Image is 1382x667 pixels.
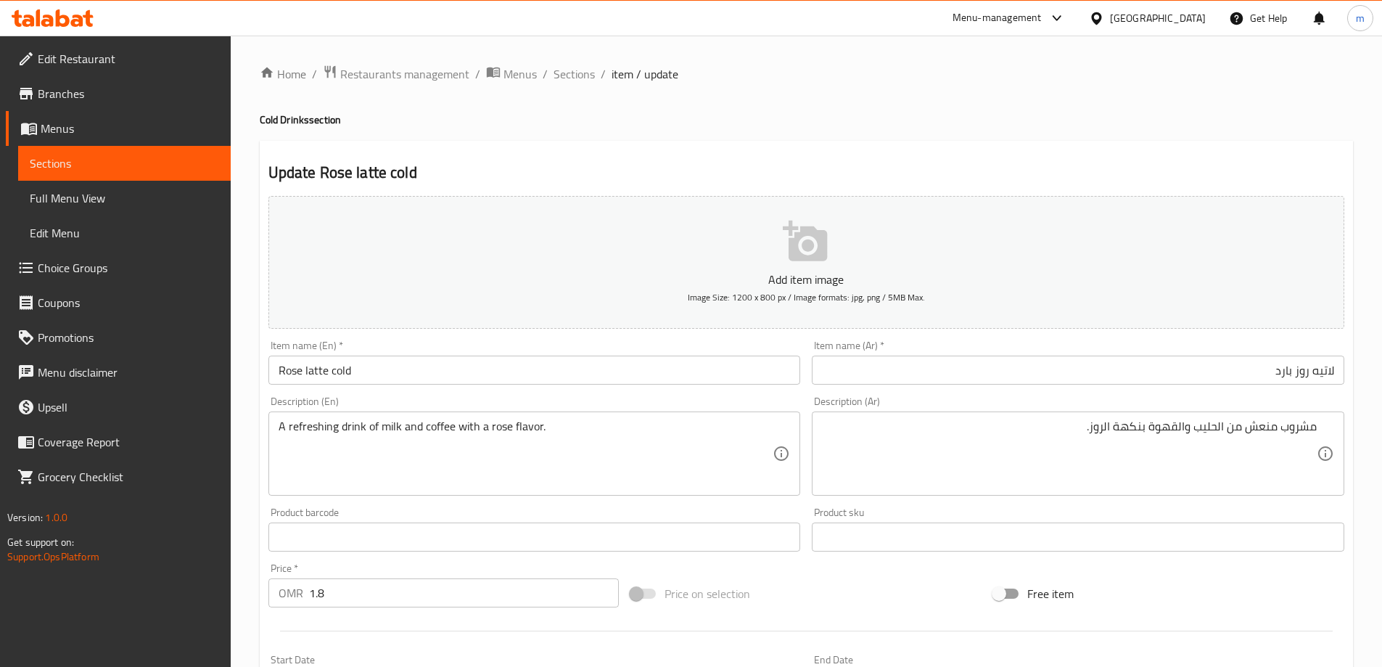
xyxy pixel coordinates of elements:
nav: breadcrumb [260,65,1353,83]
a: Coverage Report [6,425,231,459]
h2: Update Rose latte cold [268,162,1344,184]
li: / [543,65,548,83]
span: Promotions [38,329,219,346]
span: Image Size: 1200 x 800 px / Image formats: jpg, png / 5MB Max. [688,289,925,306]
p: OMR [279,584,303,602]
div: Menu-management [953,9,1042,27]
p: Add item image [291,271,1322,288]
a: Support.OpsPlatform [7,547,99,566]
h4: Cold Drinks section [260,112,1353,127]
span: Menus [503,65,537,83]
textarea: A refreshing drink of milk and coffee with a rose flavor. [279,420,773,488]
input: Please enter product sku [812,523,1344,552]
span: item / update [612,65,678,83]
span: m [1356,10,1365,26]
textarea: مشروب منعش من الحليب والقهوة بنكهة الروز. [822,420,1317,488]
span: Coupons [38,294,219,311]
li: / [601,65,606,83]
a: Branches [6,76,231,111]
span: Coverage Report [38,433,219,451]
span: Version: [7,508,43,527]
span: Restaurants management [340,65,469,83]
a: Full Menu View [18,181,231,216]
a: Edit Restaurant [6,41,231,76]
a: Edit Menu [18,216,231,250]
input: Enter name En [268,356,801,385]
a: Choice Groups [6,250,231,285]
span: Choice Groups [38,259,219,277]
span: Upsell [38,398,219,416]
input: Please enter product barcode [268,523,801,552]
span: Edit Menu [30,224,219,242]
span: Edit Restaurant [38,50,219,67]
span: Price on selection [665,585,750,602]
input: Please enter price [309,578,620,607]
span: Branches [38,85,219,102]
a: Restaurants management [323,65,469,83]
input: Enter name Ar [812,356,1344,385]
span: Sections [30,155,219,172]
a: Upsell [6,390,231,425]
a: Sections [18,146,231,181]
a: Sections [554,65,595,83]
div: [GEOGRAPHIC_DATA] [1110,10,1206,26]
a: Promotions [6,320,231,355]
a: Menu disclaimer [6,355,231,390]
span: Full Menu View [30,189,219,207]
span: 1.0.0 [45,508,67,527]
span: Menu disclaimer [38,364,219,381]
span: Get support on: [7,533,74,552]
a: Grocery Checklist [6,459,231,494]
li: / [312,65,317,83]
a: Menus [6,111,231,146]
span: Grocery Checklist [38,468,219,486]
a: Coupons [6,285,231,320]
button: Add item imageImage Size: 1200 x 800 px / Image formats: jpg, png / 5MB Max. [268,196,1344,329]
a: Menus [486,65,537,83]
a: Home [260,65,306,83]
span: Menus [41,120,219,137]
span: Free item [1027,585,1074,602]
li: / [475,65,480,83]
